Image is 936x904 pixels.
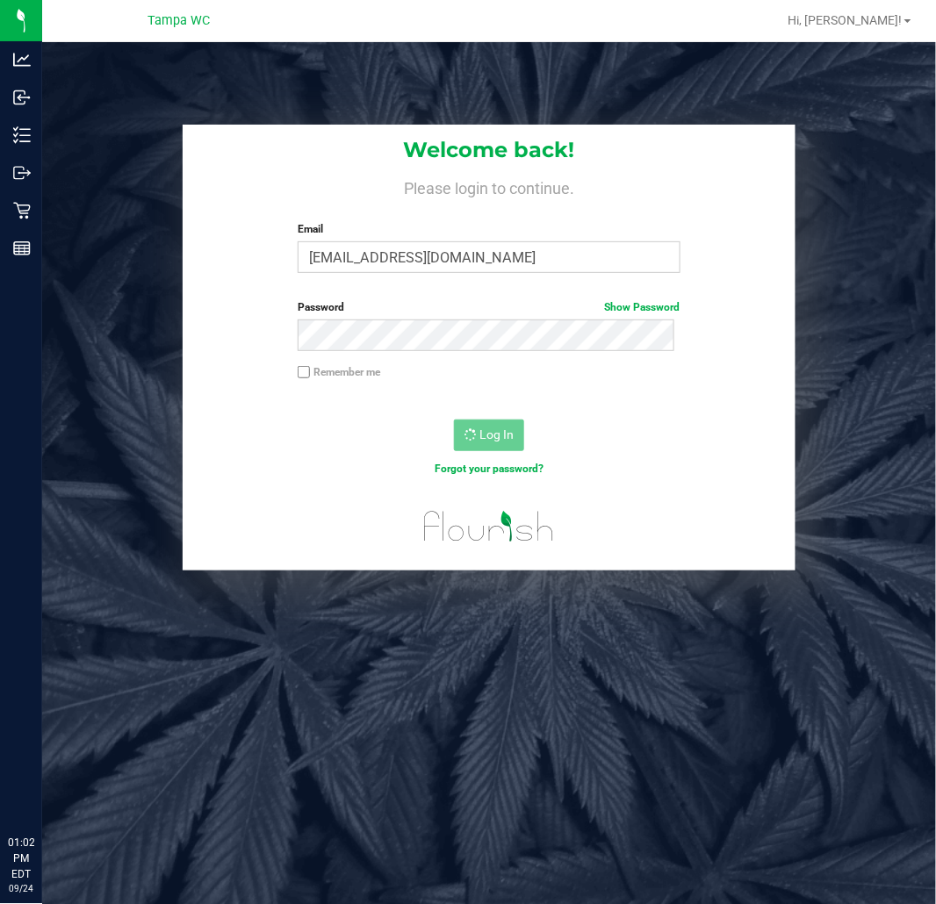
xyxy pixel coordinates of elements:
[479,427,514,441] span: Log In
[298,366,310,378] input: Remember me
[413,495,566,558] img: flourish_logo.svg
[435,463,544,475] a: Forgot your password?
[298,301,344,313] span: Password
[13,164,31,182] inline-svg: Outbound
[13,126,31,144] inline-svg: Inventory
[298,221,680,237] label: Email
[8,836,34,883] p: 01:02 PM EDT
[13,51,31,68] inline-svg: Analytics
[8,883,34,896] p: 09/24
[183,176,796,197] h4: Please login to continue.
[183,139,796,161] h1: Welcome back!
[13,202,31,219] inline-svg: Retail
[13,89,31,106] inline-svg: Inbound
[605,301,680,313] a: Show Password
[788,13,903,27] span: Hi, [PERSON_NAME]!
[454,420,524,451] button: Log In
[148,13,211,28] span: Tampa WC
[298,364,380,380] label: Remember me
[13,240,31,257] inline-svg: Reports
